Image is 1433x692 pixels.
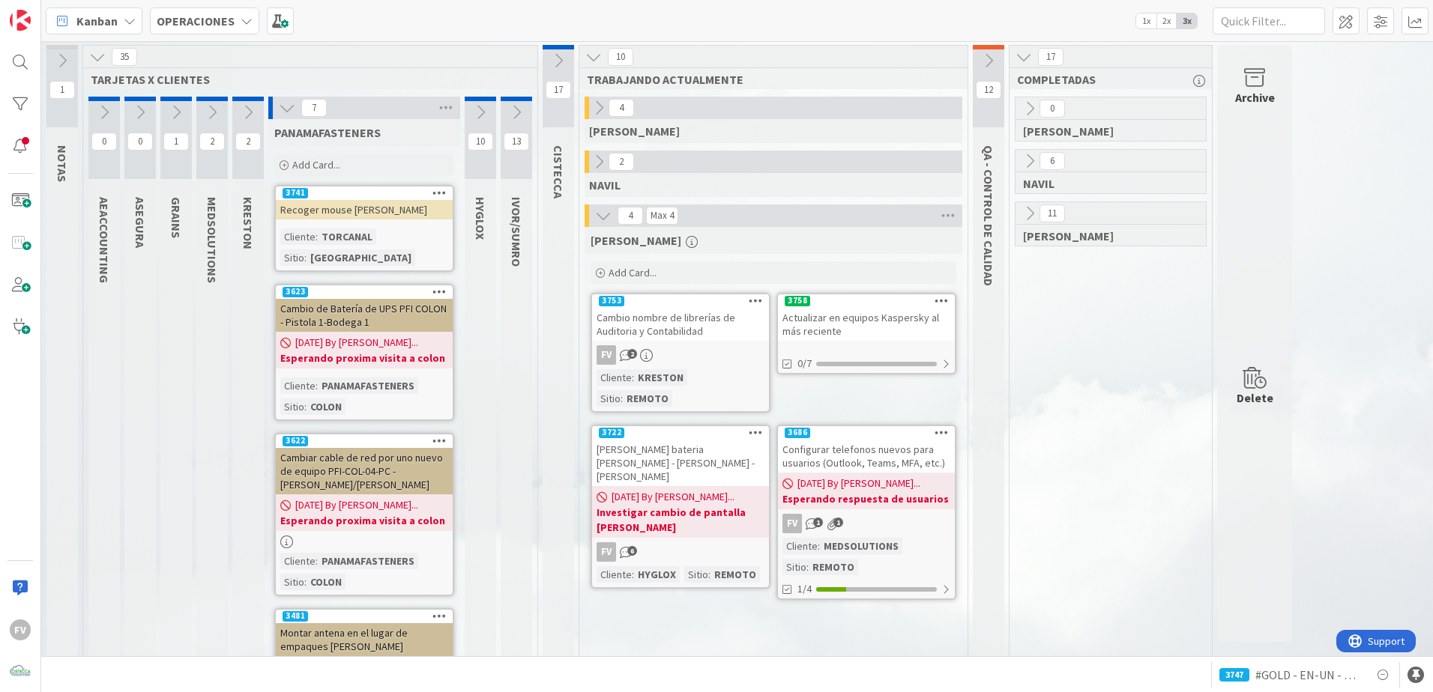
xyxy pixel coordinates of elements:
[778,294,955,308] div: 3758
[295,497,418,513] span: [DATE] By [PERSON_NAME]...
[818,538,820,554] span: :
[592,294,769,308] div: 3753
[833,518,843,527] span: 1
[205,197,220,283] span: MEDSOLUTIONS
[813,518,823,527] span: 1
[785,296,810,306] div: 3758
[591,425,770,589] a: 3722[PERSON_NAME] bateria [PERSON_NAME] - [PERSON_NAME] - [PERSON_NAME][DATE] By [PERSON_NAME]......
[597,345,616,365] div: FV
[809,559,858,575] div: REMOTO
[276,200,453,219] div: Recoger mouse [PERSON_NAME]
[782,538,818,554] div: Cliente
[280,574,304,590] div: Sitio
[632,566,634,583] span: :
[91,72,519,87] span: TARJETAS X CLIENTES
[1219,668,1249,682] div: 3747
[592,440,769,486] div: [PERSON_NAME] bateria [PERSON_NAME] - [PERSON_NAME] - [PERSON_NAME]
[599,296,624,306] div: 3753
[778,440,955,473] div: Configurar telefonos nuevos para usuarios (Outlook, Teams, MFA, etc.)
[509,197,524,267] span: IVOR/SUMRO
[976,81,1001,99] span: 12
[276,623,453,670] div: Montar antena en el lugar de empaques [PERSON_NAME][GEOGRAPHIC_DATA]
[468,133,493,151] span: 10
[241,197,256,249] span: KRESTON
[778,308,955,341] div: Actualizar en equipos Kaspersky al más reciente
[112,48,137,66] span: 35
[1023,228,1187,243] span: FERNANDO
[276,285,453,332] div: 3623Cambio de Batería de UPS PFI COLON - Pistola 1-Bodega 1
[292,158,340,172] span: Add Card...
[127,133,153,151] span: 0
[627,349,637,359] span: 2
[597,542,616,562] div: FV
[1040,204,1065,222] span: 11
[782,514,802,533] div: FV
[627,546,637,556] span: 6
[592,345,769,365] div: FV
[169,197,184,238] span: GRAINS
[473,197,488,240] span: HYGLOX
[280,249,304,266] div: Sitio
[318,377,418,394] div: PANAMAFASTENERS
[276,610,453,623] div: 3481
[276,434,453,448] div: 3622
[778,426,955,473] div: 3686Configurar telefonos nuevos para usuarios (Outlook, Teams, MFA, etc.)
[274,284,454,421] a: 3623Cambio de Batería de UPS PFI COLON - Pistola 1-Bodega 1[DATE] By [PERSON_NAME]...Esperando pr...
[1255,666,1362,684] span: #GOLD - EN-UN - MED-OBA-22-LP - Icon Core
[97,197,112,283] span: AEACCOUNTING
[708,566,711,583] span: :
[316,228,318,245] span: :
[1023,124,1187,139] span: GABRIEL
[276,186,453,200] div: 3741
[776,425,956,600] a: 3686Configurar telefonos nuevos para usuarios (Outlook, Teams, MFA, etc.)[DATE] By [PERSON_NAME]....
[76,12,118,30] span: Kanban
[778,294,955,341] div: 3758Actualizar en equipos Kaspersky al más reciente
[612,489,734,505] span: [DATE] By [PERSON_NAME]...
[589,124,680,139] span: GABRIEL
[651,212,674,219] div: Max 4
[283,436,308,446] div: 3622
[280,398,304,415] div: Sitio
[785,428,810,438] div: 3686
[776,293,956,374] a: 3758Actualizar en equipos Kaspersky al más reciente0/7
[307,574,346,590] div: COLON
[295,335,418,350] span: [DATE] By [PERSON_NAME]...
[592,542,769,562] div: FV
[591,233,681,248] span: FERNANDO
[276,285,453,299] div: 3623
[280,553,316,569] div: Cliente
[318,553,418,569] div: PANAMAFASTENERS
[316,377,318,394] span: :
[592,426,769,440] div: 3722
[632,369,634,386] span: :
[49,81,75,99] span: 1
[304,249,307,266] span: :
[597,505,764,535] b: Investigar cambio de pantalla [PERSON_NAME]
[274,185,454,272] a: 3741Recoger mouse [PERSON_NAME]Cliente:TORCANALSitio:[GEOGRAPHIC_DATA]
[778,514,955,533] div: FV
[623,390,672,407] div: REMOTO
[797,476,920,491] span: [DATE] By [PERSON_NAME]...
[274,433,454,596] a: 3622Cambiar cable de red por uno nuevo de equipo PFI-COL-04-PC - [PERSON_NAME]/[PERSON_NAME][DATE...
[782,559,806,575] div: Sitio
[280,377,316,394] div: Cliente
[608,48,633,66] span: 10
[157,13,235,28] b: OPERACIONES
[1017,72,1193,87] span: COMPLETADAS
[981,145,996,286] span: QA - CONTROL DE CALIDAD
[199,133,225,151] span: 2
[634,369,687,386] div: KRESTON
[551,145,566,198] span: CISTECCA
[280,228,316,245] div: Cliente
[504,133,529,151] span: 13
[1040,152,1065,170] span: 6
[1156,13,1177,28] span: 2x
[609,99,634,117] span: 4
[10,661,31,682] img: avatar
[280,513,448,528] b: Esperando proxima visita a colon
[31,2,68,20] span: Support
[587,72,949,87] span: TRABAJANDO ACTUALMENTE
[91,133,117,151] span: 0
[1237,389,1273,407] div: Delete
[301,99,327,117] span: 7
